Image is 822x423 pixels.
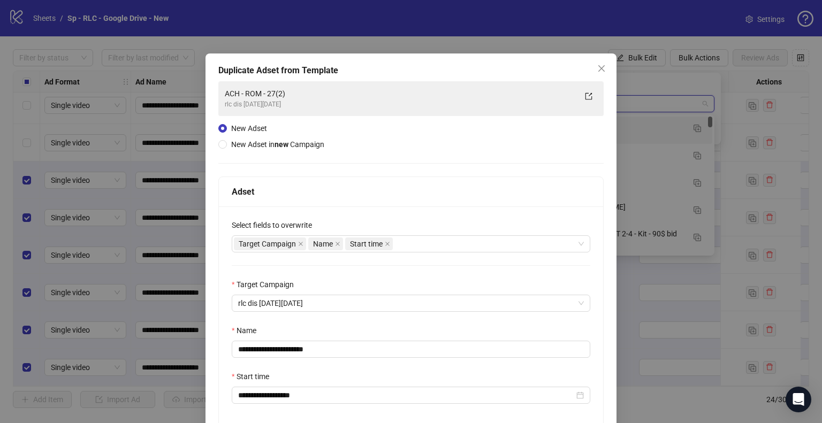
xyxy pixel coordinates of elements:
[275,140,288,149] strong: new
[232,341,590,358] input: Name
[232,325,263,336] label: Name
[239,238,296,250] span: Target Campaign
[218,64,604,77] div: Duplicate Adset from Template
[313,238,333,250] span: Name
[232,371,276,382] label: Start time
[597,64,606,73] span: close
[225,88,576,99] div: ACH - ROM - 27(2)
[231,140,324,149] span: New Adset in Campaign
[232,219,319,231] label: Select fields to overwrite
[345,237,393,250] span: Start time
[231,124,267,133] span: New Adset
[585,93,592,100] span: export
[786,387,811,412] div: Open Intercom Messenger
[238,389,574,401] input: Start time
[232,279,301,290] label: Target Campaign
[298,241,303,247] span: close
[335,241,340,247] span: close
[593,60,610,77] button: Close
[385,241,390,247] span: close
[350,238,383,250] span: Start time
[225,99,576,110] div: rlc dis [DATE][DATE]
[232,185,590,198] div: Adset
[238,295,584,311] span: rlc dis black friday
[234,237,306,250] span: Target Campaign
[308,237,343,250] span: Name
